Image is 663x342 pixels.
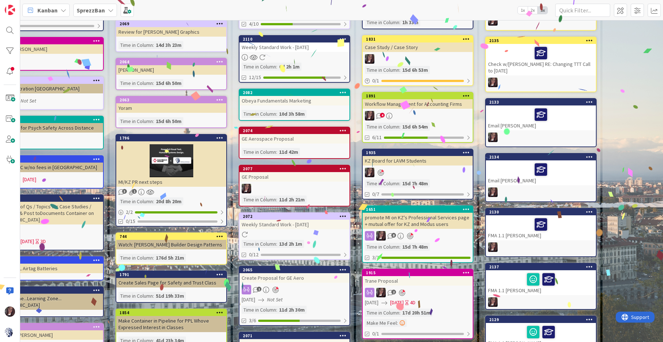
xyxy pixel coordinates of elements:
span: 1 [257,287,261,291]
div: 744 [120,234,226,239]
div: 2133 [486,99,596,105]
div: Time in Column [242,110,276,118]
div: 2110 [243,37,349,42]
div: 1831 [366,37,473,42]
input: Quick Filter... [555,4,610,17]
div: 1831 [363,36,473,42]
img: TD [365,111,374,120]
div: 2069 [116,21,226,27]
span: : [276,306,277,314]
img: TD [488,78,498,87]
span: 3/3 [372,254,379,261]
div: GE Aerospace Proposal [239,134,349,144]
div: TD [486,16,596,26]
div: 2130FMA 1.1 [PERSON_NAME] [486,209,596,240]
div: TD [363,288,473,297]
i: Not Set [21,97,36,104]
div: 1791 [116,271,226,278]
span: : [276,240,277,248]
span: : [397,319,398,327]
div: Make Me Feel [365,319,397,327]
div: 2074 [239,127,349,134]
span: : [399,66,400,74]
span: 0 / 1 [372,77,379,85]
div: 2065Create Proposal for GE Aero [239,267,349,283]
div: TD [486,187,596,197]
div: 2063Yoram [116,97,226,113]
div: 0/1 [363,76,473,85]
div: 1651 [366,207,473,212]
div: Time in Column [242,196,276,204]
div: Time in Column [118,197,153,205]
span: 0/15 [126,218,135,225]
span: Kanban [37,6,58,15]
div: 15d 7h 48m [400,179,430,187]
div: 6d 2h 1m [277,63,301,71]
div: 2065 [243,267,349,272]
div: 2077 [243,166,349,171]
div: 2063 [116,97,226,103]
div: Watch: [PERSON_NAME] Builder Design Patterns [116,240,226,249]
div: 2130 [489,209,596,215]
div: 2137 [489,264,596,269]
div: Yoram [116,103,226,113]
span: 2 [391,290,396,294]
div: 2071 [239,332,349,339]
div: 2064 [116,59,226,65]
span: : [276,63,277,71]
img: TD [365,168,374,177]
span: : [399,18,400,26]
div: TD [363,111,473,120]
span: : [153,197,154,205]
div: 2069Review for [PERSON_NAME] Graphics [116,21,226,37]
div: 17d 20h 51m [400,309,432,317]
div: Time in Column [365,179,399,187]
div: Create Sales Page for Safety and Trust Class [116,278,226,287]
div: Check w/[PERSON_NAME] RE: Changing TTT Call to [DATE] [486,44,596,75]
div: TD [486,242,596,252]
span: : [153,254,154,262]
div: 51d 19h 33m [154,292,186,300]
div: 2130 [486,209,596,215]
div: Time in Column [242,240,276,248]
div: Review for [PERSON_NAME] Graphics [116,27,226,37]
span: : [276,110,277,118]
div: Time in Column [365,66,399,74]
div: FMA 1.1 [PERSON_NAME] [486,270,596,295]
div: 2069 [120,21,226,26]
div: TD [486,133,596,142]
div: 2074GE Aerospace Proposal [239,127,349,144]
span: : [399,123,400,131]
div: Time in Column [365,309,399,317]
b: SprezzBan [77,7,105,14]
div: Time in Column [365,243,399,251]
img: TD [488,187,498,197]
div: 2134Email [PERSON_NAME] [486,154,596,185]
span: : [153,292,154,300]
div: Weekly Standard Work - [DATE] [239,42,349,52]
div: Email [PERSON_NAME] [486,160,596,185]
div: KZ Board for LAVM Students [363,156,473,166]
div: Time in Column [118,41,153,49]
div: 1915 [363,269,473,276]
div: 11d 2h 30m [277,306,307,314]
div: Time in Column [365,18,399,26]
div: 1891 [366,93,473,98]
div: 1831Case Study / Case Story [363,36,473,52]
div: 1651promote MI on KZ's Professional Services page + mutual offer for KZ and Modus users [363,206,473,229]
div: 4D [410,299,415,306]
div: 744Watch: [PERSON_NAME] Builder Design Patterns [116,233,226,249]
span: : [276,196,277,204]
div: 2064 [120,59,226,64]
div: 2137 [486,264,596,270]
span: : [153,41,154,49]
div: Time in Column [242,63,276,71]
span: : [276,148,277,156]
div: 1935 [366,150,473,155]
div: 14d 3h 23m [154,41,183,49]
div: 2077 [239,166,349,172]
img: Visit kanbanzone.com [5,5,15,15]
div: 1891Workflow Management for Accounting Firms [363,93,473,109]
span: [DATE] [21,238,34,245]
div: Email [PERSON_NAME] [486,105,596,130]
